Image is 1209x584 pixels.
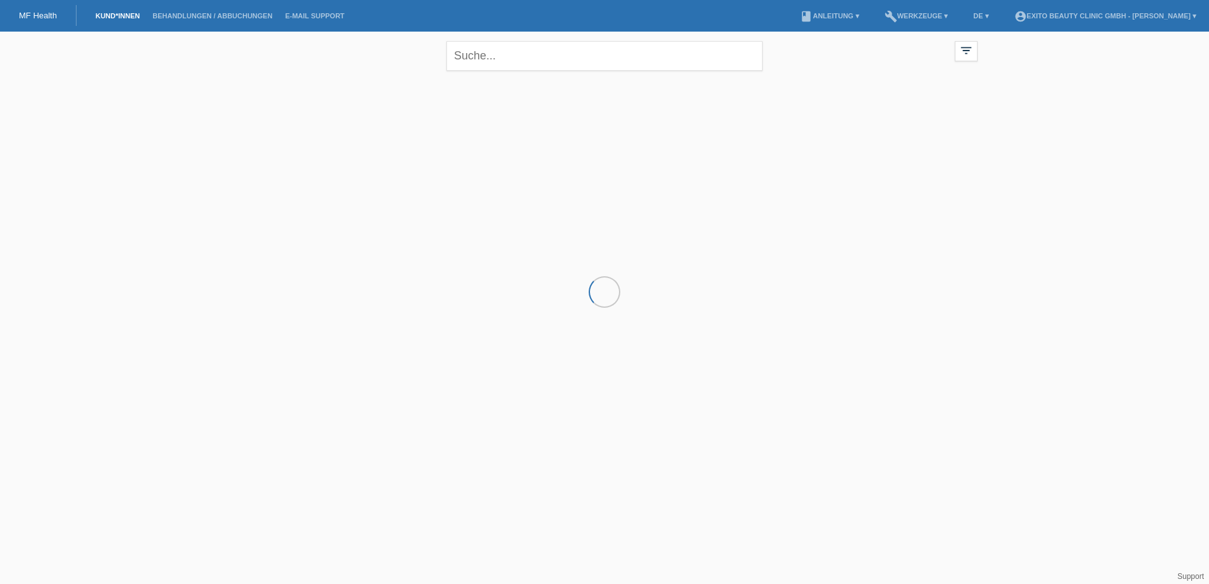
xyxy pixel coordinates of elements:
[800,10,813,23] i: book
[146,12,279,20] a: Behandlungen / Abbuchungen
[878,12,955,20] a: buildWerkzeuge ▾
[959,44,973,58] i: filter_list
[1008,12,1203,20] a: account_circleExito Beauty Clinic GmbH - [PERSON_NAME] ▾
[794,12,865,20] a: bookAnleitung ▾
[446,41,763,71] input: Suche...
[885,10,897,23] i: build
[967,12,995,20] a: DE ▾
[1177,572,1204,581] a: Support
[279,12,351,20] a: E-Mail Support
[1014,10,1027,23] i: account_circle
[89,12,146,20] a: Kund*innen
[19,11,57,20] a: MF Health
